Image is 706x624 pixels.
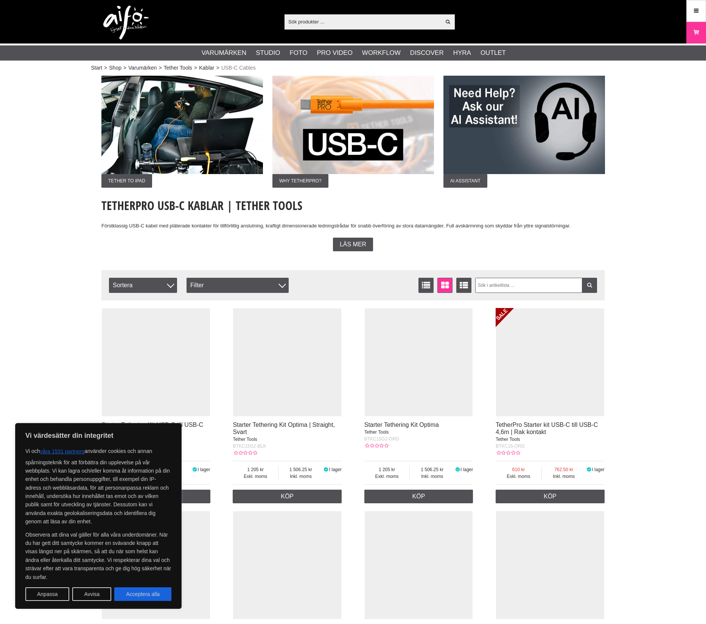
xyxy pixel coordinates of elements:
[340,241,366,248] span: Läs mer
[104,64,107,72] span: >
[418,278,434,293] a: Listvisning
[362,48,401,58] a: Workflow
[25,587,69,601] button: Anpassa
[109,64,121,72] a: Shop
[221,64,256,72] span: USB-C Cables
[496,437,520,442] span: Tether Tools
[454,467,460,472] i: I lager
[496,466,541,473] span: 610
[410,48,444,58] a: Discover
[233,422,335,435] a: Starter Tethering Kit Optima | Straight, Svart
[443,76,605,188] a: Annons:001 ban-elin-AIelin-eng.jpgAI Assistant
[233,437,257,442] span: Tether Tools
[72,587,111,601] button: Avvisa
[364,422,439,428] a: Starter Tethering Kit Optima
[91,64,103,72] a: Start
[496,490,605,503] a: Köp
[443,174,487,188] span: AI Assistant
[496,450,520,456] div: Kundbetyg: 0
[278,473,323,480] span: Inkl. moms
[128,64,157,72] a: Varumärken
[272,76,434,174] img: Annons:003 ban-tet-USB-C.jpg
[159,64,162,72] span: >
[233,473,278,480] span: Exkl. moms
[542,473,586,480] span: Inkl. moms
[586,467,592,472] i: I lager
[187,278,289,293] div: Filter
[216,64,219,72] span: >
[233,466,278,473] span: 1 205
[456,278,471,293] a: Utökad listvisning
[364,429,389,435] span: Tether Tools
[364,436,400,442] span: BTKC15G2-ORG
[114,587,171,601] button: Acceptera alla
[197,467,210,472] span: I lager
[233,490,342,503] a: Köp
[323,467,329,472] i: I lager
[364,473,410,480] span: Exkl. moms
[592,467,604,472] span: I lager
[256,48,280,58] a: Studio
[542,466,586,473] span: 762.50
[101,174,152,188] span: Tether to Ipad
[410,473,454,480] span: Inkl. moms
[233,450,257,456] div: Kundbetyg: 0
[202,48,247,58] a: Varumärken
[317,48,352,58] a: Pro Video
[25,445,171,526] p: Vi och använder cookies och annan spårningsteknik för att förbättra din upplevelse på vår webbpla...
[191,467,197,472] i: I lager
[364,442,389,449] div: Kundbetyg: 0
[101,222,605,230] p: Förstklassig USB-C kabel med pläterade kontakter för tillförlitlig anslutning, kraftigt dimension...
[496,473,541,480] span: Exkl. moms
[410,466,454,473] span: 1 506.25
[101,197,605,214] h1: TetherPro USB-C Kablar | Tether Tools
[460,467,473,472] span: I lager
[481,48,506,58] a: Outlet
[25,431,171,440] p: Vi värdesätter din integritet
[15,423,182,609] div: Vi värdesätter din integritet
[233,443,266,449] span: BTKC15G2-BLK
[103,6,149,40] img: logo.png
[437,278,453,293] a: Fönstervisning
[272,76,434,188] a: Annons:003 ban-tet-USB-C.jpgWhy TetherPro?
[289,48,307,58] a: Foto
[101,422,203,428] a: Starter Tethering Kit USB-C till USB-C
[199,64,214,72] a: Kablar
[194,64,197,72] span: >
[272,174,328,188] span: Why TetherPro?
[278,466,323,473] span: 1 506.25
[364,466,410,473] span: 1 205
[475,278,597,293] input: Sök i artikellista ...
[453,48,471,58] a: Hyra
[101,76,263,188] a: Annons:002 ban-tet-tetherpro010.jpgTether to Ipad
[443,76,605,174] img: Annons:001 ban-elin-AIelin-eng.jpg
[329,467,342,472] span: I lager
[496,422,598,435] a: TetherPro Starter kit USB-C till USB-C 4,6m | Rak kontakt
[582,278,597,293] a: Filtrera
[496,443,525,449] span: BTKC15-ORG
[123,64,126,72] span: >
[285,16,441,27] input: Sök produkter ...
[40,445,85,458] button: våra 1531 partners
[109,278,177,293] span: Sortera
[164,64,192,72] a: Tether Tools
[364,490,473,503] a: Köp
[25,531,171,581] p: Observera att dina val gäller för alla våra underdomäner. När du har gett ditt samtycke kommer en...
[101,76,263,174] img: Annons:002 ban-tet-tetherpro010.jpg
